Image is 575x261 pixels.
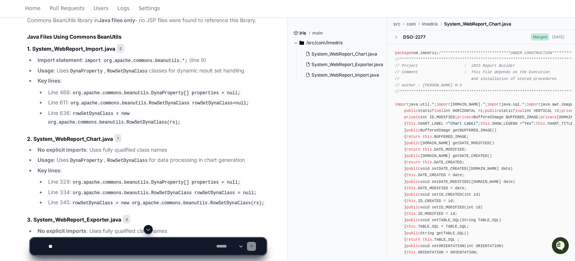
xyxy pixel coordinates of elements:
span: Home [25,6,41,11]
span: public [406,180,420,184]
span: this [423,147,432,152]
span: final [513,109,524,113]
button: System_WebReport_Chart.java [303,49,383,59]
img: 1756235613930-3d25f9e4-fa56-45dd-b3ad-e072dfbd1548 [8,56,21,69]
span: // Project : iRIS Report Builder [395,63,515,68]
span: private [457,115,473,119]
span: Settings [138,6,160,11]
code: org.apache.commons.beanutils.RowSetDynaClass rowSetDynaClass = null; [71,190,258,196]
span: // Comment : This File depends on the Execution [395,70,550,74]
span: return [406,134,420,139]
span: import [395,102,409,107]
span: public [406,141,420,145]
button: System_WebReport_Exporter.java [303,59,383,70]
span: 3 [123,215,130,224]
span: this [423,160,432,164]
img: PlayerZero [8,8,23,23]
span: 2 [557,109,559,113]
h3: 1. System_WebReport_Import.java [27,45,266,54]
code: rowSetDynaClass = new org.apache.commons.beanutils.RowSetDynaClass(rs); [48,110,182,126]
code: org.apache.commons.beanutils.DynaProperty[] properties = null; [71,90,242,97]
span: this [406,211,416,216]
span: 1 [114,134,121,143]
span: this [406,224,416,229]
li: Line 345: [46,198,266,207]
div: [DATE] [552,34,564,40]
span: Pull Requests [50,6,84,11]
li: Line 329: [46,178,266,187]
li: : [35,77,266,127]
span: // Author : [PERSON_NAME] M.S [395,83,462,88]
li: : (line 9) [35,56,266,65]
li: : [35,166,266,207]
button: System_WebReport_Import.java [303,70,383,80]
span: this [406,121,416,126]
strong: Key lines [38,77,60,84]
span: "Chart Label" [448,121,478,126]
span: this [406,199,416,203]
span: imedris [422,21,438,27]
button: Start new chat [128,58,137,67]
span: package [395,51,411,55]
span: System_WebReport_Chart.java [312,51,377,57]
code: org.apache.commons.beanutils.RowSetDynaClass rowSetDynaClass=null; [69,100,250,107]
li: Line 611: [46,98,266,107]
span: public [406,218,420,222]
h3: 3. System_WebReport_Exporter.java [27,216,266,225]
div: DSO-2277 [403,34,426,40]
span: Users [94,6,108,11]
span: public [404,109,418,113]
span: this [406,186,416,190]
span: return [406,147,420,152]
h2: Java Files Using Commons BeanUtils [27,33,266,41]
li: : Uses , classes for dynamic result set handling [35,66,266,75]
h3: 2. System_WebReport_Chart.java [27,135,266,144]
span: public [406,205,420,210]
code: RowSetDynaClass [105,157,149,164]
span: src [393,21,400,27]
li: : Uses , for data processing in chart generation [35,156,266,165]
span: com [406,21,416,27]
strong: Usage [38,157,54,163]
span: main [312,30,323,36]
a: Powered byPylon [53,78,91,84]
span: public [485,109,499,113]
span: final [432,109,444,113]
strong: Usage [38,67,54,74]
strong: Import statement [38,57,82,63]
span: System_WebReport_Exporter.java [312,62,383,68]
svg: Directory [300,38,304,47]
code: DynaProperty [69,68,104,75]
span: return [406,160,420,164]
li: Line 466: [46,88,266,97]
span: public [406,128,420,133]
code: RowSetDynaClass [105,68,149,75]
strong: Java files only [98,17,135,23]
span: private [540,115,557,119]
button: /src/com/imedris [294,37,382,49]
span: import [527,102,540,107]
span: private [404,115,420,119]
iframe: Open customer support [551,236,571,256]
code: import org.apache.commons.beanutils.*; [83,57,189,64]
div: Start new chat [26,56,123,63]
span: iris [300,30,306,36]
div: We're offline, but we'll be back soon! [26,63,109,69]
span: this [406,173,416,177]
strong: No explicit imports [38,146,86,153]
li: Line 636: [46,109,266,127]
li: Line 334: [46,188,266,197]
span: Logs [117,6,129,11]
code: org.apache.commons.beanutils.DynaProperty[] properties = null; [71,179,242,186]
span: /src/com/imedris [306,40,343,46]
code: rowSetDynaClass = new org.apache.commons.beanutils.RowSetDynaClass(rs); [71,200,266,207]
span: public [406,166,420,171]
span: this [536,121,545,126]
code: DynaProperty [69,157,104,164]
span: public [406,154,420,158]
span: 1 [480,109,483,113]
span: import [437,102,450,107]
span: public [406,192,420,197]
span: this [423,134,432,139]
